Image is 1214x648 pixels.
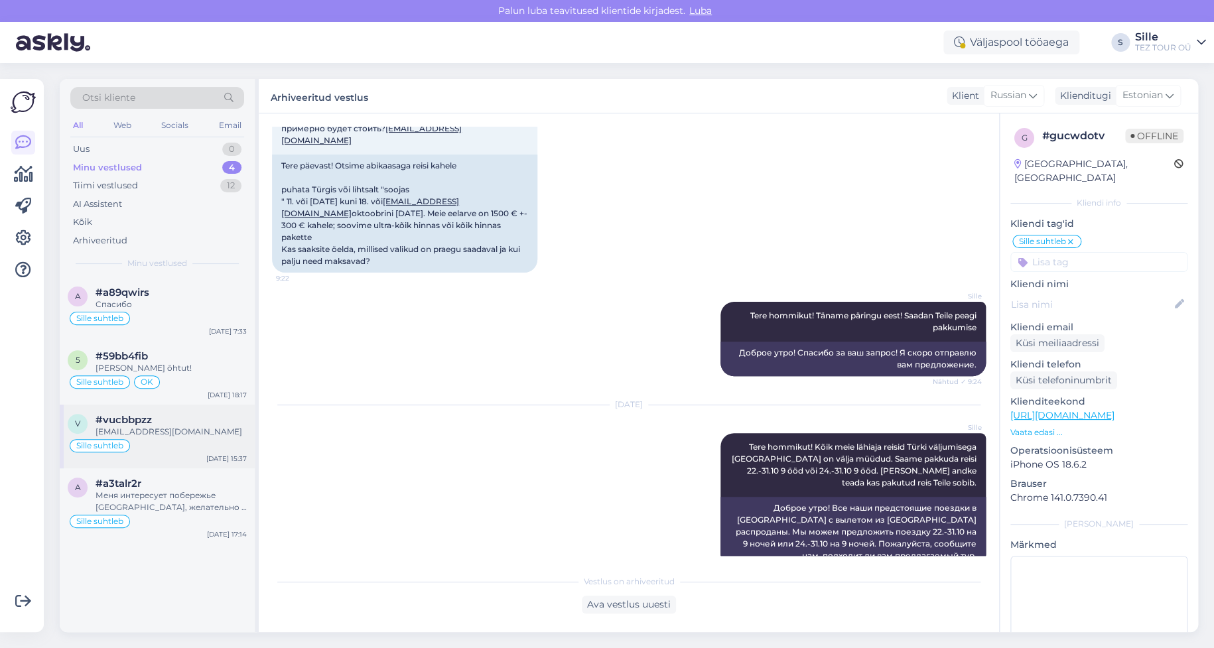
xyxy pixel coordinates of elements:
[82,91,135,105] span: Otsi kliente
[1010,357,1187,371] p: Kliendi telefon
[1125,129,1183,143] span: Offline
[1010,518,1187,530] div: [PERSON_NAME]
[127,257,187,269] span: Minu vestlused
[276,273,326,283] span: 9:22
[1042,128,1125,144] div: # gucwdotv
[720,342,986,376] div: Доброе утро! Спасибо за ваш запрос! Я скоро отправлю вам предложение.
[73,143,90,156] div: Uus
[1010,334,1105,352] div: Küsi meiliaadressi
[73,216,92,229] div: Kõik
[73,198,122,211] div: AI Assistent
[750,310,978,332] span: Tere hommikut! Täname päringu eest! Saadan Teile peagi pakkumise
[1019,237,1066,245] span: Sille suhtleb
[96,298,247,310] div: Спасибо
[222,143,241,156] div: 0
[75,291,81,301] span: a
[206,454,247,464] div: [DATE] 15:37
[96,489,247,513] div: Меня интересует побережье [GEOGRAPHIC_DATA], желательно в сторону [GEOGRAPHIC_DATA] или сам Кемер...
[1122,88,1163,103] span: Estonian
[932,377,982,387] span: Nähtud ✓ 9:24
[720,497,986,567] div: Доброе утро! Все наши предстоящие поездки в [GEOGRAPHIC_DATA] с вылетом из [GEOGRAPHIC_DATA] расп...
[1135,32,1191,42] div: Sille
[76,378,123,386] span: Sille suhtleb
[75,482,81,492] span: a
[685,5,716,17] span: Luba
[1010,197,1187,209] div: Kliendi info
[1010,477,1187,491] p: Brauser
[73,179,138,192] div: Tiimi vestlused
[11,90,36,115] img: Askly Logo
[1010,409,1114,421] a: [URL][DOMAIN_NAME]
[1010,491,1187,505] p: Chrome 141.0.7390.41
[141,378,153,386] span: OK
[159,117,191,134] div: Socials
[271,87,368,105] label: Arhiveeritud vestlus
[1010,538,1187,552] p: Märkmed
[1010,444,1187,458] p: Operatsioonisüsteem
[1135,32,1206,53] a: SilleTEZ TOUR OÜ
[96,362,247,374] div: [PERSON_NAME] õhtut!
[76,355,80,365] span: 5
[943,31,1079,54] div: Väljaspool tööaega
[1014,157,1174,185] div: [GEOGRAPHIC_DATA], [GEOGRAPHIC_DATA]
[208,390,247,400] div: [DATE] 18:17
[1010,320,1187,334] p: Kliendi email
[76,517,123,525] span: Sille suhtleb
[96,287,149,298] span: #a89qwirs
[990,88,1026,103] span: Russian
[1011,297,1172,312] input: Lisa nimi
[1010,277,1187,291] p: Kliendi nimi
[111,117,134,134] div: Web
[582,596,676,614] div: Ava vestlus uuesti
[96,414,152,426] span: #vucbbpzz
[70,117,86,134] div: All
[732,442,978,487] span: Tere hommikut! Kõik meie lähiaja reisid Türki väljumisega [GEOGRAPHIC_DATA] on välja müüdud. Saam...
[1135,42,1191,53] div: TEZ TOUR OÜ
[216,117,244,134] div: Email
[96,478,141,489] span: #a3talr2r
[96,426,247,438] div: [EMAIL_ADDRESS][DOMAIN_NAME]
[1022,133,1028,143] span: g
[1010,252,1187,272] input: Lisa tag
[76,314,123,322] span: Sille suhtleb
[947,89,979,103] div: Klient
[207,529,247,539] div: [DATE] 17:14
[1010,395,1187,409] p: Klienditeekond
[220,179,241,192] div: 12
[73,161,142,174] div: Minu vestlused
[584,576,675,588] span: Vestlus on arhiveeritud
[932,291,982,301] span: Sille
[76,442,123,450] span: Sille suhtleb
[1010,426,1187,438] p: Vaata edasi ...
[932,422,982,432] span: Sille
[1055,89,1111,103] div: Klienditugi
[272,399,986,411] div: [DATE]
[96,350,148,362] span: #59bb4fib
[1010,458,1187,472] p: iPhone OS 18.6.2
[272,155,537,273] div: Tere päevast! Otsime abikaasaga reisi kahele puhata Türgis või lihtsalt "soojas " 11. või [DATE] ...
[73,234,127,247] div: Arhiveeritud
[209,326,247,336] div: [DATE] 7:33
[222,161,241,174] div: 4
[1010,217,1187,231] p: Kliendi tag'id
[1111,33,1130,52] div: S
[75,419,80,428] span: v
[1010,371,1117,389] div: Küsi telefoninumbrit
